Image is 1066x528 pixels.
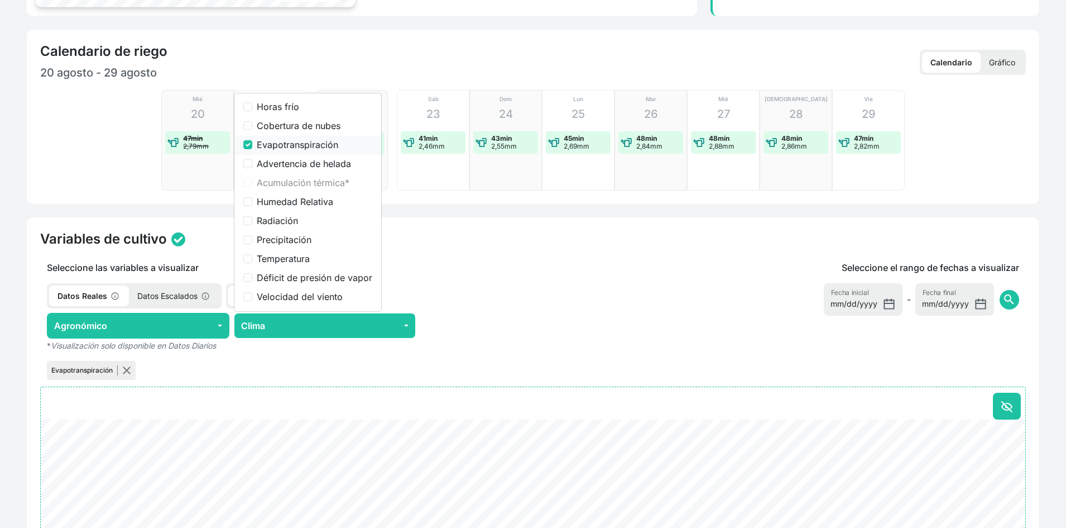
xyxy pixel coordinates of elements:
img: water-event [548,137,559,148]
label: Radiación [257,214,372,227]
img: water-event [403,137,414,148]
img: water-event [838,137,849,148]
p: Datos Escalados [129,286,219,306]
p: Mar [646,95,656,103]
p: Gráfico [981,52,1024,73]
button: Clima [234,313,416,339]
img: water-event [693,137,704,148]
p: Seleccione las variables a visualizar [40,261,609,274]
p: 2,84mm [636,142,662,150]
p: 24 [499,106,513,122]
span: - [907,293,911,306]
img: water-event [476,137,487,148]
p: Mié [193,95,203,103]
p: Evapotranspiración [51,365,118,375]
p: 2,55mm [491,142,517,150]
p: 2,79mm [183,142,209,150]
p: 2,82mm [854,142,880,150]
span: search [1002,293,1016,306]
p: Datos Horarios [228,286,303,306]
label: Horas frío [257,100,372,113]
strong: 47min [183,134,203,142]
label: Humedad Relativa [257,195,372,208]
h4: Calendario de riego [40,43,167,60]
p: Sáb [428,95,439,103]
button: Ocultar todo [993,393,1021,420]
strong: 47min [854,134,873,142]
label: Advertencia de helada [257,157,372,170]
p: 2,88mm [709,142,734,150]
p: [DEMOGRAPHIC_DATA] [765,95,828,103]
p: 2,69mm [564,142,589,150]
button: search [1000,290,1019,310]
em: Visualización solo disponible en Datos Diarios [51,341,216,350]
label: Acumulación térmica [257,176,372,189]
p: 26 [644,106,658,122]
img: water-event [167,137,179,148]
button: Agronómico [47,313,229,339]
p: 2,46mm [419,142,445,150]
strong: 48min [709,134,729,142]
img: status [171,232,185,246]
strong: 43min [491,134,512,142]
p: 23 [426,106,440,122]
p: Calendario [922,52,981,73]
p: 20 [191,106,205,122]
p: Datos Reales [49,286,129,306]
strong: 45min [564,134,584,142]
img: water-event [621,137,632,148]
label: Velocidad del viento [257,290,372,303]
p: 25 [572,106,585,122]
p: Lun [573,95,583,103]
p: 20 agosto - 29 agosto [40,64,533,81]
img: water-event [766,137,777,148]
p: 29 [862,106,876,122]
p: Dom [500,95,512,103]
label: Precipitación [257,233,372,246]
strong: 41min [419,134,438,142]
p: Vie [864,95,873,103]
label: Cobertura de nubes [257,119,372,132]
p: 28 [789,106,803,122]
label: Evapotranspiración [257,138,372,151]
label: Déficit de presión de vapor [257,271,372,284]
strong: 48min [636,134,657,142]
label: Temperatura [257,252,372,265]
h4: Variables de cultivo [40,231,167,248]
p: 27 [717,106,730,122]
p: 2,86mm [781,142,807,150]
p: Mié [718,95,728,103]
strong: 48min [781,134,802,142]
p: Seleccione el rango de fechas a visualizar [842,261,1019,274]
